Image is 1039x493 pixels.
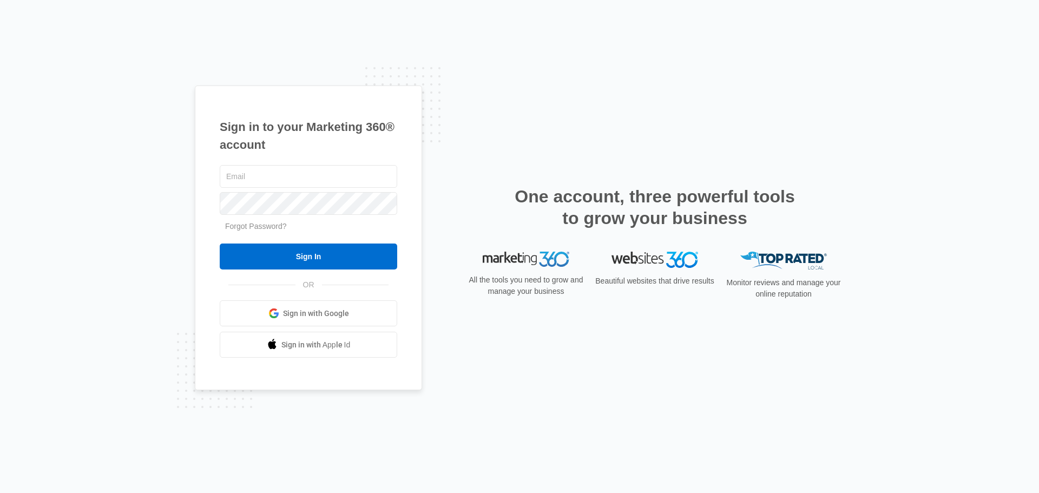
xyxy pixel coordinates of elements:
[283,308,349,319] span: Sign in with Google
[611,252,698,267] img: Websites 360
[220,244,397,269] input: Sign In
[723,277,844,300] p: Monitor reviews and manage your online reputation
[225,222,287,231] a: Forgot Password?
[220,300,397,326] a: Sign in with Google
[220,118,397,154] h1: Sign in to your Marketing 360® account
[465,274,587,297] p: All the tools you need to grow and manage your business
[483,252,569,267] img: Marketing 360
[220,332,397,358] a: Sign in with Apple Id
[295,279,322,291] span: OR
[740,252,827,269] img: Top Rated Local
[220,165,397,188] input: Email
[594,275,715,287] p: Beautiful websites that drive results
[511,186,798,229] h2: One account, three powerful tools to grow your business
[281,339,351,351] span: Sign in with Apple Id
